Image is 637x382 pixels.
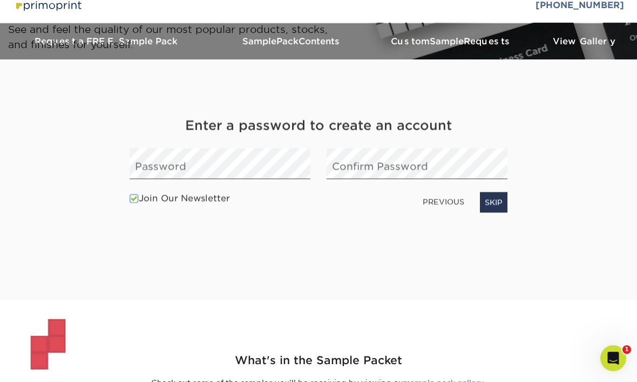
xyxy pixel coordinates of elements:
[371,36,531,46] h3: Custom Requests
[130,192,230,205] label: Join Our Newsletter
[531,36,637,46] h3: View Gallery
[130,116,507,135] h4: Enter a password to create an account
[430,36,464,46] span: Sample
[622,345,631,354] span: 1
[531,23,637,59] a: View Gallery
[480,192,507,212] a: SKIP
[600,345,626,371] iframe: Intercom live chat
[371,23,531,59] a: CustomSampleRequests
[3,349,92,378] iframe: Google Customer Reviews
[418,193,469,211] a: PREVIOUS
[8,352,629,369] h2: What's in the Sample Packet
[8,22,371,52] p: See and feel the quality of our most popular products, stocks, and finishes for yourself.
